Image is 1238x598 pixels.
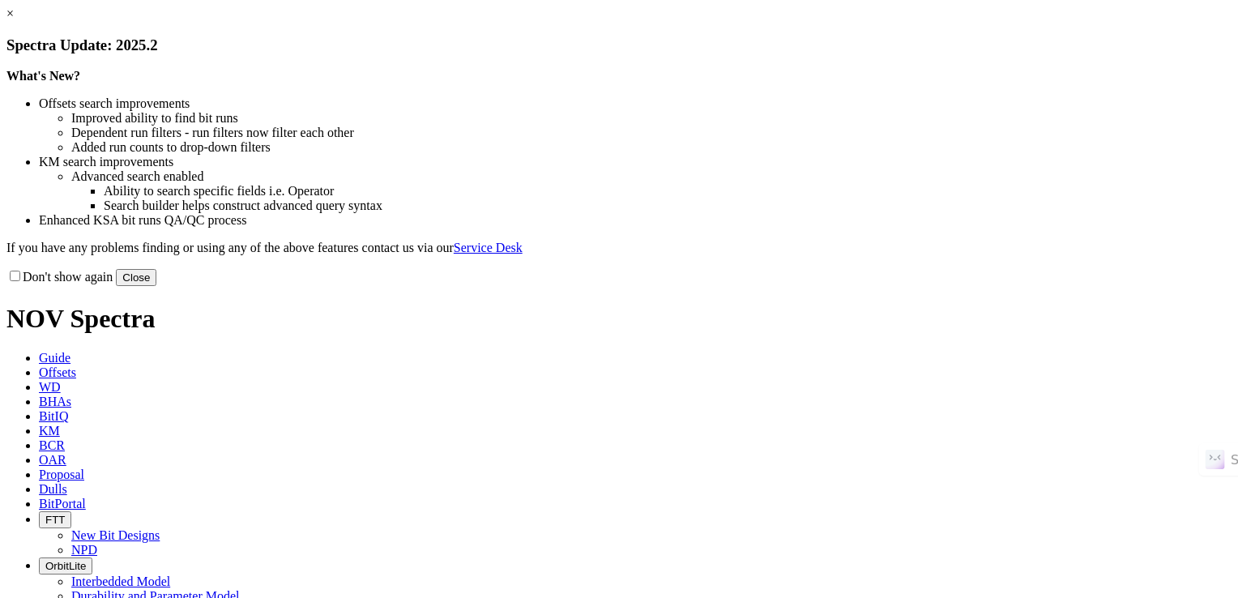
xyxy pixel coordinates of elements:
[116,269,156,286] button: Close
[39,409,68,423] span: BitIQ
[71,111,1232,126] li: Improved ability to find bit runs
[39,155,1232,169] li: KM search improvements
[71,126,1232,140] li: Dependent run filters - run filters now filter each other
[6,36,1232,54] h3: Spectra Update: 2025.2
[71,543,97,557] a: NPD
[104,184,1232,199] li: Ability to search specific fields i.e. Operator
[39,213,1232,228] li: Enhanced KSA bit runs QA/QC process
[454,241,523,254] a: Service Desk
[39,96,1232,111] li: Offsets search improvements
[104,199,1232,213] li: Search builder helps construct advanced query syntax
[39,351,70,365] span: Guide
[6,69,80,83] strong: What's New?
[39,438,65,452] span: BCR
[39,424,60,438] span: KM
[39,497,86,510] span: BitPortal
[6,6,14,20] a: ×
[6,304,1232,334] h1: NOV Spectra
[71,575,170,588] a: Interbedded Model
[39,380,61,394] span: WD
[45,560,86,572] span: OrbitLite
[6,241,1232,255] p: If you have any problems finding or using any of the above features contact us via our
[71,169,1232,184] li: Advanced search enabled
[71,528,160,542] a: New Bit Designs
[6,270,113,284] label: Don't show again
[45,514,65,526] span: FTT
[71,140,1232,155] li: Added run counts to drop-down filters
[39,395,71,408] span: BHAs
[39,365,76,379] span: Offsets
[10,271,20,281] input: Don't show again
[39,482,67,496] span: Dulls
[39,453,66,467] span: OAR
[39,468,84,481] span: Proposal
